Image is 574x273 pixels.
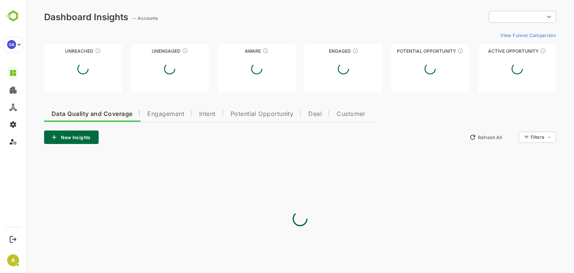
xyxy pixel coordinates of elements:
[463,10,530,24] div: ​
[156,48,162,54] div: These accounts have not shown enough engagement and need nurturing
[7,40,16,49] div: CA
[278,48,356,54] div: Engaged
[504,131,530,144] div: Filters
[504,134,518,140] div: Filters
[514,48,520,54] div: These accounts have open opportunities which might be at any of the Sales Stages
[431,48,437,54] div: These accounts are MQAs and can be passed on to Inside Sales
[18,131,72,144] button: New Insights
[282,111,296,117] span: Deal
[25,111,106,117] span: Data Quality and Coverage
[18,48,96,54] div: Unreached
[192,48,269,54] div: Aware
[121,111,158,117] span: Engagement
[105,48,182,54] div: Unengaged
[69,48,75,54] div: These accounts have not been engaged with for a defined time period
[471,29,530,41] button: View Funnel Comparison
[326,48,332,54] div: These accounts are warm, further nurturing would qualify them to MQAs
[173,111,189,117] span: Intent
[311,111,339,117] span: Customer
[236,48,242,54] div: These accounts have just entered the buying cycle and need further nurturing
[204,111,268,117] span: Potential Opportunity
[365,48,443,54] div: Potential Opportunity
[106,15,134,21] ag: -- Accounts
[452,48,530,54] div: Active Opportunity
[7,254,19,266] div: A
[440,131,479,143] button: Refresh All
[8,234,18,244] button: Logout
[4,9,23,23] img: BambooboxLogoMark.f1c84d78b4c51b1a7b5f700c9845e183.svg
[18,12,102,22] div: Dashboard Insights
